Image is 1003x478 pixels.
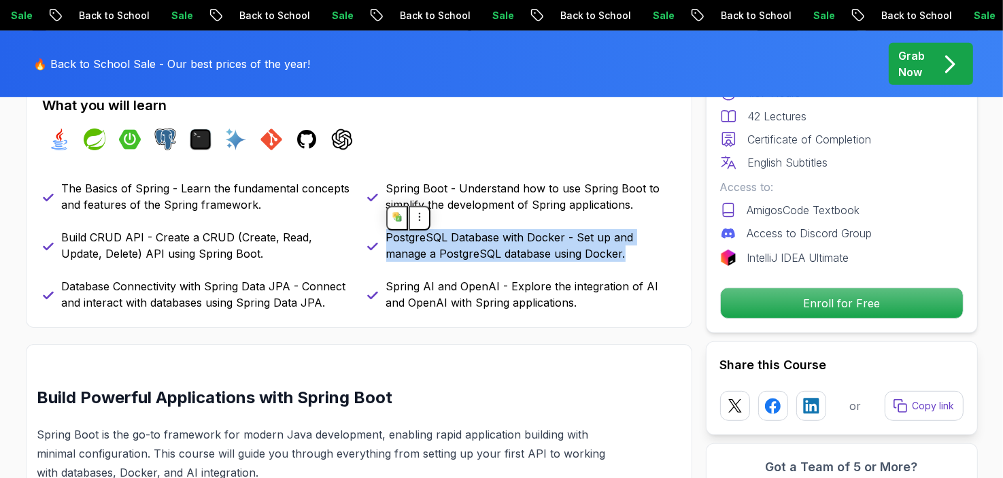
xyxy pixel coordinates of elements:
p: Back to School [706,9,798,22]
h3: Got a Team of 5 or More? [720,458,964,477]
p: Sale [638,9,681,22]
h2: What you will learn [43,96,675,115]
p: The Basics of Spring - Learn the fundamental concepts and features of the Spring framework. [62,180,351,213]
p: Copy link [913,399,955,413]
p: Back to School [224,9,317,22]
p: 42 Lectures [748,108,807,124]
p: Enroll for Free [721,288,963,318]
p: Back to School [545,9,638,22]
p: Sale [798,9,842,22]
img: spring-boot logo [119,129,141,150]
p: Sale [156,9,200,22]
img: chatgpt logo [331,129,353,150]
img: git logo [260,129,282,150]
p: or [849,398,861,414]
p: Database Connectivity with Spring Data JPA - Connect and interact with databases using Spring Dat... [62,278,351,311]
p: 🔥 Back to School Sale - Our best prices of the year! [34,56,311,72]
p: English Subtitles [748,154,828,171]
p: Back to School [64,9,156,22]
p: Grab Now [899,48,925,80]
p: AmigosCode Textbook [747,202,860,218]
p: Sale [477,9,521,22]
p: Spring Boot - Understand how to use Spring Boot to simplify the development of Spring applications. [386,180,675,213]
img: ai logo [225,129,247,150]
p: Access to: [720,179,964,195]
p: IntelliJ IDEA Ultimate [747,250,849,266]
button: Copy link [885,391,964,421]
p: Certificate of Completion [748,131,872,148]
p: Sale [959,9,1002,22]
img: postgres logo [154,129,176,150]
p: Build CRUD API - Create a CRUD (Create, Read, Update, Delete) API using Spring Boot. [62,229,351,262]
img: github logo [296,129,318,150]
img: java logo [48,129,70,150]
p: Sale [317,9,360,22]
p: Access to Discord Group [747,225,872,241]
img: terminal logo [190,129,211,150]
p: Back to School [866,9,959,22]
p: Spring AI and OpenAI - Explore the integration of AI and OpenAI with Spring applications. [386,278,675,311]
img: jetbrains logo [720,250,736,266]
p: Back to School [385,9,477,22]
button: Enroll for Free [720,288,964,319]
p: PostgreSQL Database with Docker - Set up and manage a PostgreSQL database using Docker. [386,229,675,262]
h2: Share this Course [720,356,964,375]
img: spring logo [84,129,105,150]
h2: Build Powerful Applications with Spring Boot [37,387,616,409]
